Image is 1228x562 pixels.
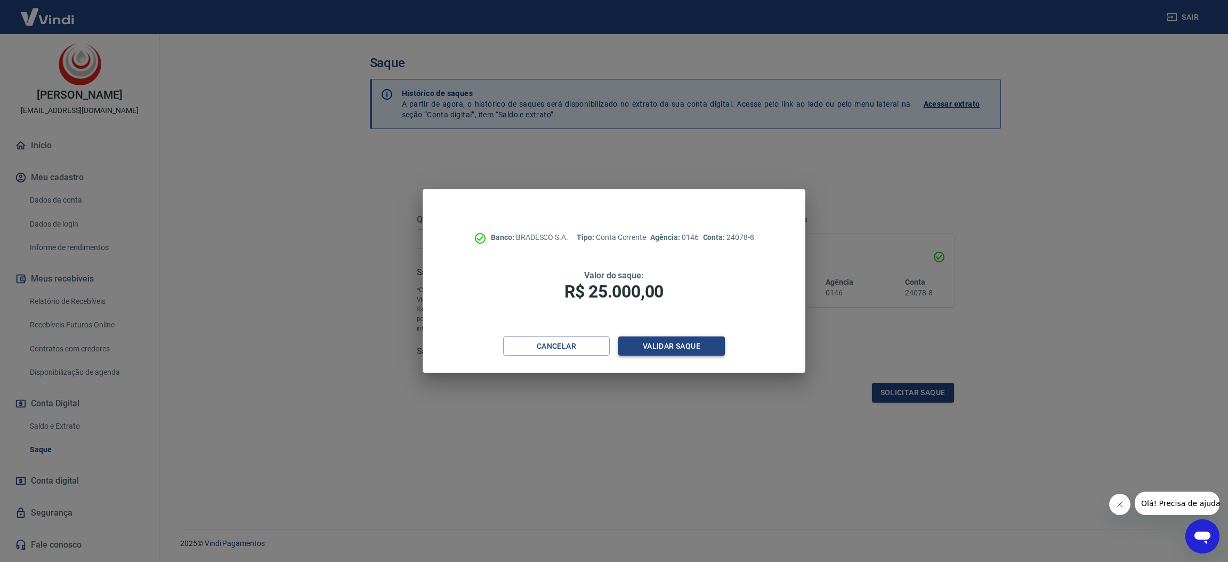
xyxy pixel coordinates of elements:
span: Olá! Precisa de ajuda? [6,7,90,16]
span: R$ 25.000,00 [564,282,664,302]
span: Agência: [650,233,682,242]
button: Validar saque [618,336,725,356]
iframe: Mensagem da empresa [1135,492,1219,515]
p: 0146 [650,232,698,243]
p: 24078-8 [703,232,754,243]
p: BRADESCO S.A. [491,232,568,243]
iframe: Fechar mensagem [1109,494,1130,515]
span: Valor do saque: [584,270,644,280]
span: Banco: [491,233,516,242]
span: Tipo: [577,233,596,242]
button: Cancelar [503,336,610,356]
iframe: Botão para abrir a janela de mensagens [1185,519,1219,553]
span: Conta: [703,233,727,242]
p: Conta Corrente [577,232,646,243]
